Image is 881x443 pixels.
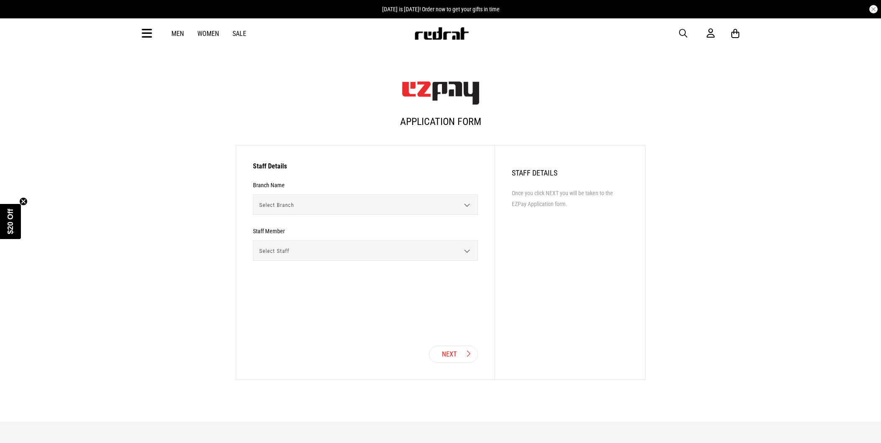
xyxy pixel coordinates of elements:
[197,30,219,38] a: Women
[253,228,285,234] h3: Staff Member
[253,241,472,261] span: Select Staff
[429,346,478,363] button: Next
[414,27,469,40] img: Redrat logo
[253,195,472,215] span: Select Branch
[232,30,246,38] a: Sale
[253,182,285,188] h3: Branch Name
[6,209,15,234] span: $20 Off
[171,30,184,38] a: Men
[512,188,628,209] li: Once you click NEXT you will be taken to the EZPay Application form.
[382,6,500,13] span: [DATE] is [DATE]! Order now to get your gifts in time
[253,162,478,175] h3: Staff Details
[236,109,646,141] h1: Application Form
[19,197,28,206] button: Close teaser
[512,168,628,177] h2: Staff Details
